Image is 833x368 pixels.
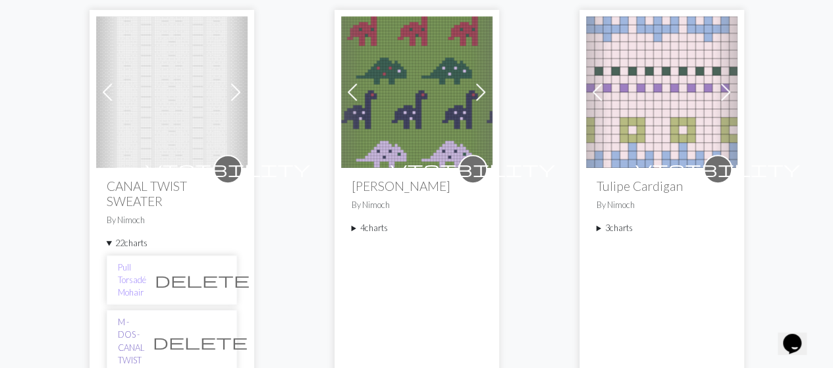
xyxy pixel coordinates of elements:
summary: 3charts [597,222,727,234]
span: delete [155,271,250,289]
h2: Tulipe Cardigan [597,178,727,194]
summary: 22charts [107,237,237,250]
a: Pull Torsadé Mohair [118,261,146,300]
span: visibility [146,159,310,179]
span: visibility [390,159,555,179]
img: Cardino [341,16,493,168]
a: M - DOS - CANAL TWIST [118,316,144,367]
a: Cardino [341,84,493,97]
h2: CANAL TWIST SWEATER [107,178,237,209]
span: visibility [635,159,800,179]
p: By Nimoch [597,199,727,211]
span: delete [153,332,248,351]
i: private [390,156,555,182]
a: Tulipe Cardigan [586,84,738,97]
img: Pull Torsadé Mohair [96,16,248,168]
p: By Nimoch [352,199,482,211]
summary: 4charts [352,222,482,234]
img: Tulipe Cardigan [586,16,738,168]
i: private [635,156,800,182]
iframe: chat widget [778,315,820,355]
button: Delete chart [146,267,258,292]
a: Pull Torsadé Mohair [96,84,248,97]
button: Delete chart [144,329,256,354]
p: By Nimoch [107,214,237,226]
h2: [PERSON_NAME] [352,178,482,194]
i: private [146,156,310,182]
